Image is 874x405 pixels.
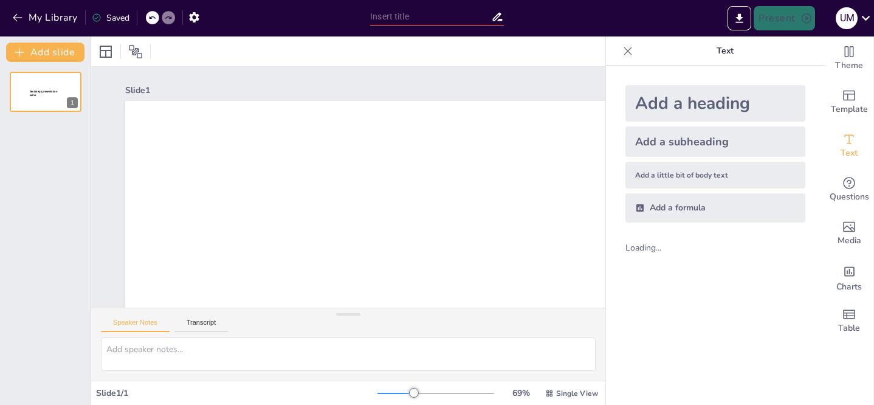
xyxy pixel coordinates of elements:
div: Add ready made slides [825,80,873,124]
button: Speaker Notes [101,319,170,332]
div: Change the overall theme [825,36,873,80]
span: Template [831,103,868,116]
span: Table [838,322,860,335]
div: Add images, graphics, shapes or video [825,212,873,255]
div: u m [836,7,858,29]
div: Add a subheading [625,126,805,157]
div: Saved [92,12,129,24]
span: Single View [556,389,598,398]
div: Slide 1 / 1 [96,387,377,399]
button: Export to PowerPoint [728,6,751,30]
span: Questions [830,190,869,204]
span: Sendsteps presentation editor [30,90,57,97]
div: Add charts and graphs [825,255,873,299]
div: Sendsteps presentation editor1 [10,72,81,112]
button: u m [836,6,858,30]
button: Present [754,6,814,30]
div: Get real-time input from your audience [825,168,873,212]
span: Theme [835,59,863,72]
div: Loading... [625,242,682,254]
span: Position [128,44,143,59]
div: Add a table [825,299,873,343]
div: Add a formula [625,193,805,223]
span: Media [838,234,861,247]
div: Add a little bit of body text [625,162,805,189]
p: Text [638,36,813,66]
div: Add a heading [625,85,805,122]
span: Text [841,147,858,160]
button: Transcript [174,319,229,332]
div: Slide 1 [125,85,795,96]
span: Charts [836,280,862,294]
div: 69 % [506,387,535,399]
div: Add text boxes [825,124,873,168]
button: My Library [9,8,83,27]
button: Add slide [6,43,84,62]
input: Insert title [370,8,491,26]
div: 1 [67,97,78,108]
div: Layout [96,42,115,61]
